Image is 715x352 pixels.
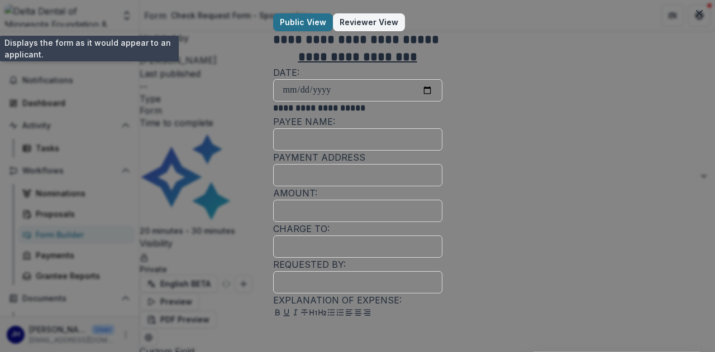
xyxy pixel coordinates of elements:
p: EXPLANATION OF EXPENSE: [273,293,442,307]
button: Italicize [291,307,300,320]
button: Underline [282,307,291,320]
button: Ordered List [336,307,345,320]
button: Heading 2 [318,307,327,320]
button: Reviewer View [333,13,405,31]
p: Reviewer View [340,18,398,27]
button: Strike [300,307,309,320]
p: DATE: [273,66,442,79]
p: PAYMENT ADDRESS [273,151,442,164]
button: Bullet List [327,307,336,320]
button: Heading 1 [309,307,318,320]
p: AMOUNT: [273,186,442,200]
button: Align Center [354,307,363,320]
button: Public View [273,13,333,31]
button: Align Right [363,307,371,320]
button: Close [690,4,708,22]
p: REQUESTED BY: [273,258,442,271]
p: CHARGE TO: [273,222,442,235]
p: PAYEE NAME: [273,115,442,128]
button: Align Left [345,307,354,320]
button: Bold [273,307,282,320]
p: Public View [280,18,326,27]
